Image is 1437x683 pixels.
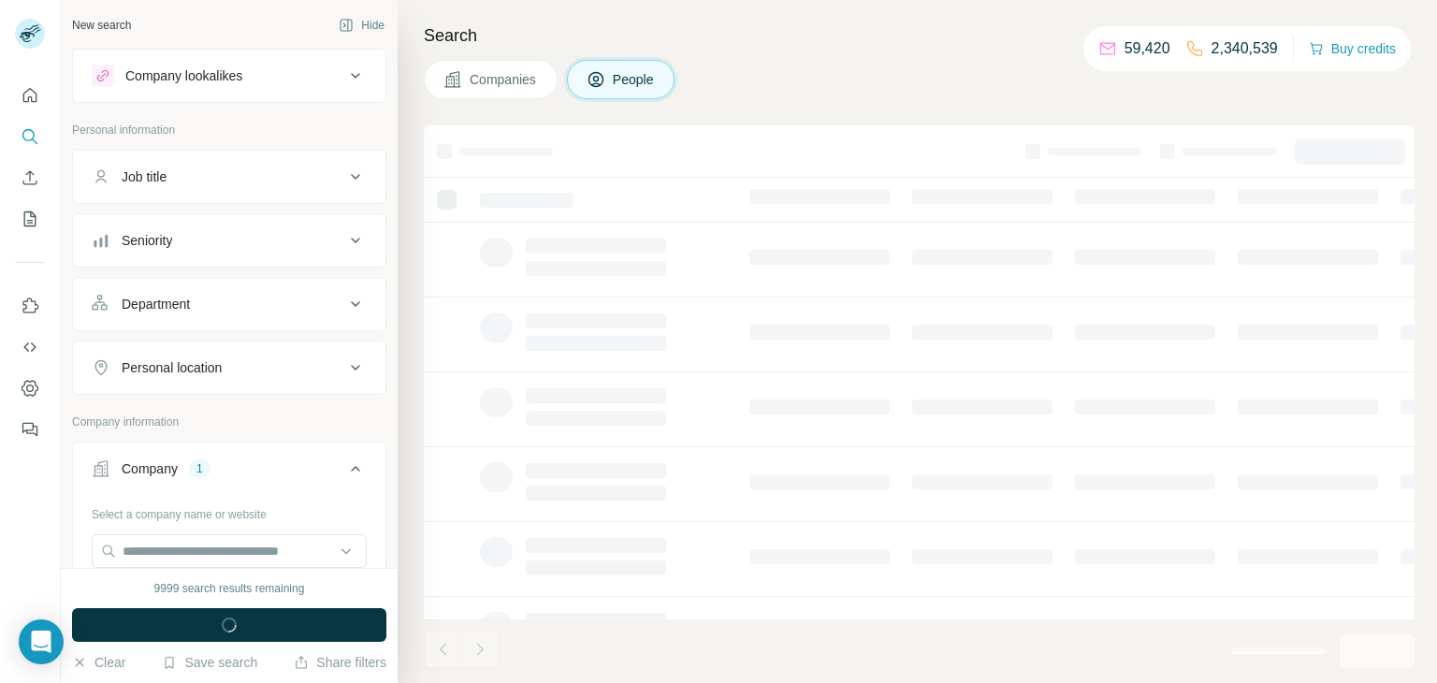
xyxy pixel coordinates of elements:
div: Company [122,459,178,478]
span: Companies [470,70,538,89]
div: Department [122,295,190,313]
div: New search [72,17,131,34]
button: Company1 [73,446,385,499]
button: Search [15,120,45,153]
h4: Search [424,22,1415,49]
button: Company lookalikes [73,53,385,98]
button: Save search [162,653,257,672]
div: 9999 search results remaining [154,580,305,597]
p: 2,340,539 [1212,37,1278,60]
button: Dashboard [15,371,45,405]
div: Personal location [122,358,222,377]
div: Select a company name or website [92,499,367,523]
button: Clear [72,653,125,672]
button: Job title [73,154,385,199]
p: Company information [72,414,386,430]
button: Personal location [73,345,385,390]
button: Feedback [15,413,45,446]
button: Share filters [294,653,386,672]
div: Open Intercom Messenger [19,619,64,664]
button: Enrich CSV [15,161,45,195]
p: Personal information [72,122,386,138]
button: Quick start [15,79,45,112]
button: My lists [15,202,45,236]
button: Seniority [73,218,385,263]
button: Use Surfe on LinkedIn [15,289,45,323]
button: Hide [326,11,398,39]
button: Buy credits [1309,36,1396,62]
button: Use Surfe API [15,330,45,364]
button: Department [73,282,385,327]
div: Job title [122,167,167,186]
span: People [613,70,656,89]
div: 1 [189,460,210,477]
div: Company lookalikes [125,66,242,85]
p: 59,420 [1125,37,1170,60]
div: Seniority [122,231,172,250]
